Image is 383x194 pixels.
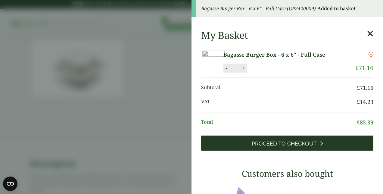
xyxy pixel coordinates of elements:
span: £ [355,64,359,72]
span: Total [201,118,357,127]
span: Proceed to Checkout [252,140,317,147]
button: Open CMP widget [3,177,17,191]
bdi: 71.16 [357,84,373,91]
bdi: 14.23 [357,98,373,105]
a: Remove this item [369,51,373,58]
h3: Customers also bought [201,169,373,179]
span: £ [357,84,360,91]
span: £ [357,119,360,126]
button: - [224,66,229,71]
button: + [241,66,247,71]
span: £ [357,98,360,105]
bdi: 71.16 [355,64,373,72]
span: Subtotal [201,84,357,92]
a: Bagasse Burger Box - 6 x 6" - Full Case [223,51,340,59]
span: VAT [201,98,357,106]
em: Bagasse Burger Box - 6 x 6" - Full Case (GP2420009) [201,5,316,12]
bdi: 85.39 [357,119,373,126]
strong: Added to basket [317,5,356,12]
a: Proceed to Checkout [201,136,373,151]
h2: My Basket [201,30,248,41]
